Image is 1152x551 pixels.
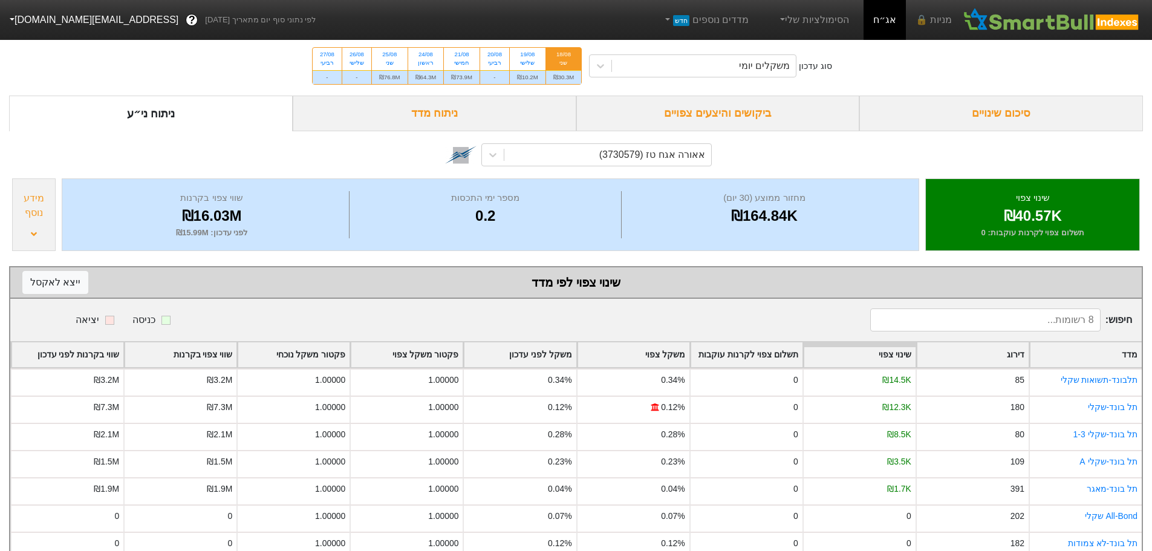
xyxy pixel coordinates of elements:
[661,510,685,523] div: 0.07%
[350,50,364,59] div: 26/08
[94,483,119,495] div: ₪1.9M
[238,342,350,367] div: Toggle SortBy
[464,342,576,367] div: Toggle SortBy
[428,401,458,414] div: 1.00000
[428,483,458,495] div: 1.00000
[553,59,574,67] div: שני
[77,191,346,205] div: שווי צפוי בקרנות
[553,50,574,59] div: 18/08
[661,483,685,495] div: 0.04%
[428,510,458,523] div: 1.00000
[1030,342,1142,367] div: Toggle SortBy
[444,70,480,84] div: ₪73.9M
[315,483,345,495] div: 1.00000
[94,455,119,468] div: ₪1.5M
[207,401,232,414] div: ₪7.3M
[517,50,538,59] div: 19/08
[315,428,345,441] div: 1.00000
[451,50,472,59] div: 21/08
[487,59,502,67] div: רביעי
[315,374,345,386] div: 1.00000
[293,96,576,131] div: ניתוח מדד
[125,342,236,367] div: Toggle SortBy
[1088,402,1138,412] a: תל בונד-שקלי
[1010,537,1024,550] div: 182
[1061,375,1138,385] a: תלבונד-תשואות שקלי
[906,537,911,550] div: 0
[793,428,798,441] div: 0
[1015,428,1024,441] div: 80
[428,428,458,441] div: 1.00000
[661,374,685,386] div: 0.34%
[94,401,119,414] div: ₪7.3M
[451,59,472,67] div: חמישי
[415,59,437,67] div: ראשון
[546,70,582,84] div: ₪30.3M
[661,537,685,550] div: 0.12%
[510,70,545,84] div: ₪10.2M
[691,342,802,367] div: Toggle SortBy
[673,15,689,26] span: חדש
[372,70,408,84] div: ₪76.8M
[548,428,571,441] div: 0.28%
[793,537,798,550] div: 0
[205,14,316,26] span: לפי נתוני סוף יום מתאריך [DATE]
[1073,429,1137,439] a: תל בונד-שקלי 1-3
[428,374,458,386] div: 1.00000
[408,70,444,84] div: ₪64.3M
[428,537,458,550] div: 1.00000
[793,510,798,523] div: 0
[599,148,705,162] div: אאורה אגח טז (3730579)
[1079,457,1137,466] a: תל בונד-שקלי A
[114,537,119,550] div: 0
[804,342,916,367] div: Toggle SortBy
[77,227,346,239] div: לפני עדכון : ₪15.99M
[870,308,1132,331] span: חיפוש :
[379,59,400,67] div: שני
[887,483,911,495] div: ₪1.7K
[207,483,232,495] div: ₪1.9M
[793,401,798,414] div: 0
[576,96,860,131] div: ביקושים והיצעים צפויים
[189,12,195,28] span: ?
[1010,483,1024,495] div: 391
[415,50,437,59] div: 24/08
[548,537,571,550] div: 0.12%
[661,401,685,414] div: 0.12%
[548,401,571,414] div: 0.12%
[941,191,1124,205] div: שינוי צפוי
[132,313,155,327] div: כניסה
[661,455,685,468] div: 0.23%
[94,428,119,441] div: ₪2.1M
[1010,455,1024,468] div: 109
[207,455,232,468] div: ₪1.5M
[16,191,52,220] div: מידע נוסף
[315,537,345,550] div: 1.00000
[882,374,911,386] div: ₪14.5K
[353,205,618,227] div: 0.2
[882,401,911,414] div: ₪12.3K
[22,273,1130,292] div: שינוי צפוי לפי מדד
[207,428,232,441] div: ₪2.1M
[480,70,509,84] div: -
[379,50,400,59] div: 25/08
[315,455,345,468] div: 1.00000
[548,374,571,386] div: 0.34%
[353,191,618,205] div: מספר ימי התכסות
[351,342,463,367] div: Toggle SortBy
[9,96,293,131] div: ניתוח ני״ע
[320,59,334,67] div: רביעי
[517,59,538,67] div: שלישי
[917,342,1029,367] div: Toggle SortBy
[11,342,123,367] div: Toggle SortBy
[657,8,753,32] a: מדדים נוספיםחדש
[77,205,346,227] div: ₪16.03M
[445,139,477,171] img: tase link
[548,510,571,523] div: 0.07%
[548,483,571,495] div: 0.04%
[625,205,903,227] div: ₪164.84K
[887,455,911,468] div: ₪3.5K
[661,428,685,441] div: 0.28%
[1010,510,1024,523] div: 202
[1010,401,1024,414] div: 180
